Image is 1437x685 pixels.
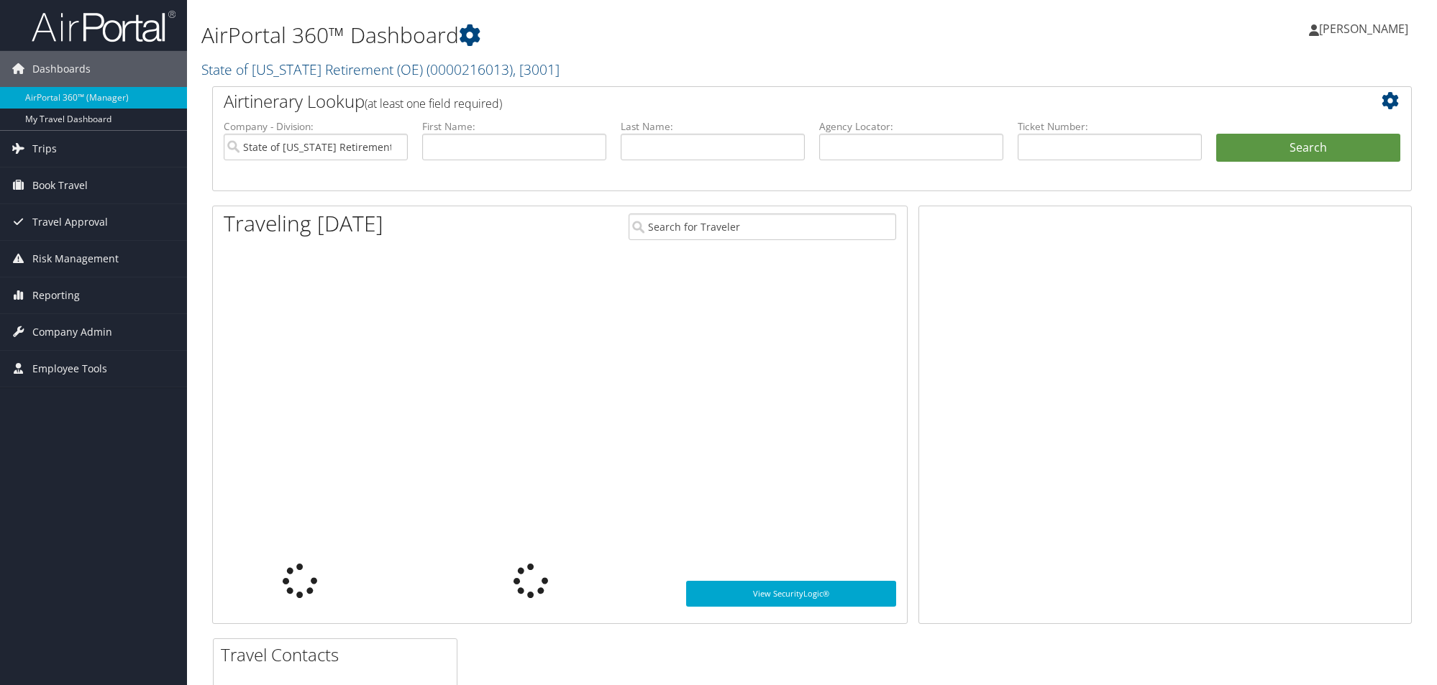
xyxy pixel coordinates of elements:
span: Company Admin [32,314,112,350]
a: [PERSON_NAME] [1309,7,1423,50]
h2: Travel Contacts [221,643,457,667]
label: Ticket Number: [1018,119,1202,134]
input: Search for Traveler [629,213,896,240]
label: Company - Division: [224,119,408,134]
label: Agency Locator: [819,119,1003,134]
span: , [ 3001 ] [513,60,560,79]
span: [PERSON_NAME] [1319,21,1408,37]
h1: Traveling [DATE] [224,208,383,239]
span: Reporting [32,277,80,313]
button: Search [1216,134,1400,162]
h2: Airtinerary Lookup [224,89,1300,114]
span: Dashboards [32,51,91,87]
span: ( 0000216013 ) [426,60,513,79]
span: Employee Tools [32,351,107,387]
img: airportal-logo.png [32,9,175,43]
label: First Name: [422,119,606,134]
label: Last Name: [621,119,805,134]
span: Trips [32,131,57,167]
span: Travel Approval [32,204,108,240]
span: (at least one field required) [365,96,502,111]
span: Book Travel [32,167,88,203]
h1: AirPortal 360™ Dashboard [201,20,1016,50]
a: View SecurityLogic® [686,581,896,607]
span: Risk Management [32,241,119,277]
a: State of [US_STATE] Retirement (OE) [201,60,560,79]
